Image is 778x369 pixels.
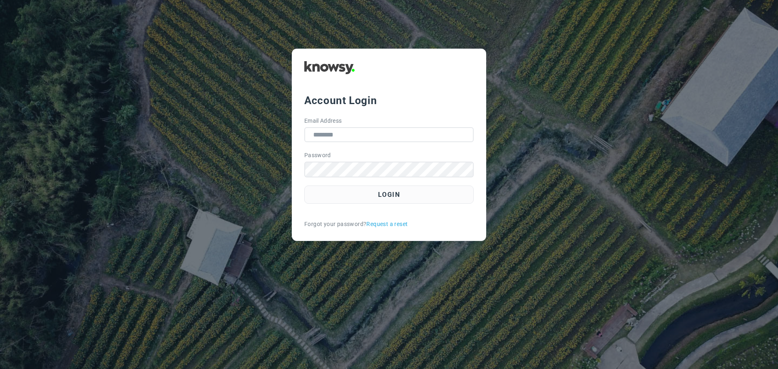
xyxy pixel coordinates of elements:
[366,220,408,228] a: Request a reset
[304,151,331,160] label: Password
[304,93,474,108] div: Account Login
[304,220,474,228] div: Forgot your password?
[304,186,474,204] button: Login
[304,117,342,125] label: Email Address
